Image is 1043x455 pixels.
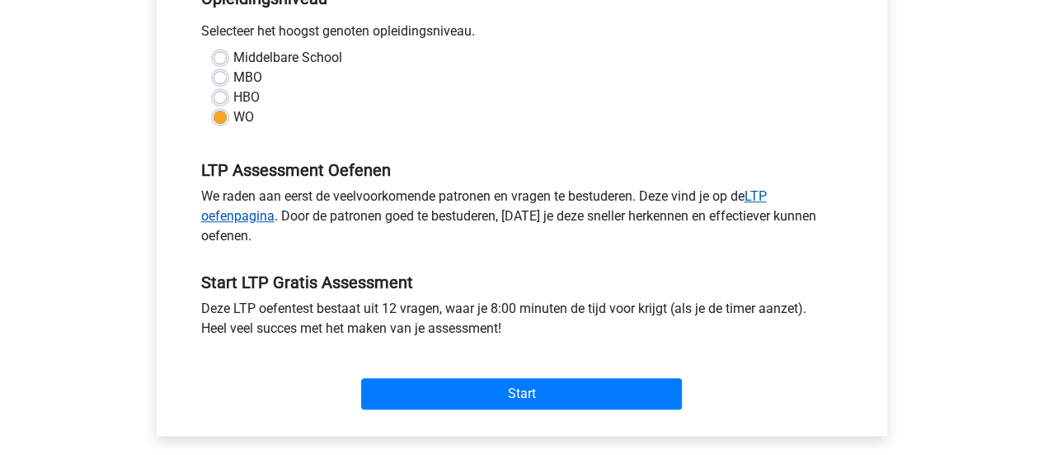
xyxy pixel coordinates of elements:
h5: Start LTP Gratis Assessment [201,273,843,292]
label: WO [233,107,254,127]
input: Start [361,378,682,410]
label: HBO [233,88,260,107]
h5: LTP Assessment Oefenen [201,160,843,180]
label: Middelbare School [233,48,342,68]
div: Selecteer het hoogst genoten opleidingsniveau. [189,21,855,48]
label: MBO [233,68,262,88]
div: We raden aan eerst de veelvoorkomende patronen en vragen te bestuderen. Deze vind je op de . Door... [189,187,855,253]
div: Deze LTP oefentest bestaat uit 12 vragen, waar je 8:00 minuten de tijd voor krijgt (als je de tim... [189,299,855,345]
